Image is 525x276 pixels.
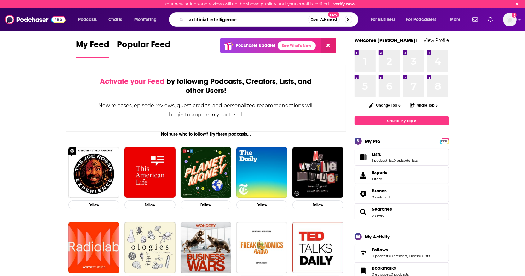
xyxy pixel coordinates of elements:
[117,39,170,54] span: Popular Feed
[446,15,469,25] button: open menu
[372,213,384,218] a: 3 saved
[420,254,420,258] span: ,
[390,254,390,258] span: ,
[357,153,369,161] a: Lists
[390,254,407,258] a: 0 creators
[408,254,420,258] a: 0 users
[117,39,170,58] a: Popular Feed
[420,254,430,258] a: 0 lists
[130,15,165,25] button: open menu
[503,13,517,26] span: Logged in as Richard12080
[357,208,369,216] a: Searches
[512,13,517,18] svg: Email not verified
[76,39,109,54] span: My Feed
[372,158,393,163] a: 1 podcast list
[503,13,517,26] button: Show profile menu
[372,151,381,157] span: Lists
[366,15,404,25] button: open menu
[175,12,364,27] div: Search podcasts, credits, & more...
[372,265,409,271] a: Bookmarks
[134,15,157,24] span: Monitoring
[357,189,369,198] a: Brands
[104,15,126,25] a: Charts
[410,99,438,111] button: Share Top 8
[124,222,176,273] img: Ologies with Alie Ward
[328,12,339,18] span: New
[236,43,275,48] p: Podchaser Update!
[236,200,287,209] button: Follow
[68,222,119,273] img: Radiolab
[372,265,396,271] span: Bookmarks
[66,132,346,137] div: Not sure who to follow? Try these podcasts...
[372,170,387,175] span: Exports
[292,222,343,273] img: TED Talks Daily
[76,39,109,58] a: My Feed
[372,177,387,181] span: 1 item
[74,15,105,25] button: open menu
[366,101,405,109] button: Change Top 8
[5,14,66,26] img: Podchaser - Follow, Share and Rate Podcasts
[311,18,337,21] span: Open Advanced
[357,248,369,257] a: Follows
[355,116,449,125] a: Create My Top 8
[357,171,369,180] span: Exports
[278,41,316,50] a: See What's New
[355,37,417,43] a: Welcome [PERSON_NAME]!
[181,200,232,209] button: Follow
[333,2,356,6] a: Verify Now
[355,185,449,202] span: Brands
[372,206,392,212] a: Searches
[372,151,418,157] a: Lists
[486,14,495,25] a: Show notifications dropdown
[236,147,287,198] img: The Daily
[441,139,448,144] span: PRO
[424,37,449,43] a: View Profile
[372,247,430,253] a: Follows
[355,203,449,220] span: Searches
[406,15,436,24] span: For Podcasters
[108,15,122,24] span: Charts
[365,234,390,240] div: My Activity
[371,15,396,24] span: For Business
[407,254,408,258] span: ,
[393,158,394,163] span: ,
[68,147,119,198] img: The Joe Rogan Experience
[292,147,343,198] img: My Favorite Murder with Karen Kilgariff and Georgia Hardstark
[236,222,287,273] img: Freakonomics Radio
[124,200,176,209] button: Follow
[292,200,343,209] button: Follow
[470,14,481,25] a: Show notifications dropdown
[503,13,517,26] img: User Profile
[181,222,232,273] img: Business Wars
[441,138,448,143] a: PRO
[308,16,340,23] button: Open AdvancedNew
[98,77,314,95] div: by following Podcasts, Creators, Lists, and other Users!
[372,188,390,194] a: Brands
[365,138,380,144] div: My Pro
[372,195,390,199] a: 0 watched
[355,149,449,166] span: Lists
[100,77,164,86] span: Activate your Feed
[124,147,176,198] img: This American Life
[181,147,232,198] img: Planet Money
[355,167,449,184] a: Exports
[186,15,308,25] input: Search podcasts, credits, & more...
[98,101,314,119] div: New releases, episode reviews, guest credits, and personalized recommendations will begin to appe...
[372,247,388,253] span: Follows
[372,188,387,194] span: Brands
[68,200,119,209] button: Follow
[355,244,449,261] span: Follows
